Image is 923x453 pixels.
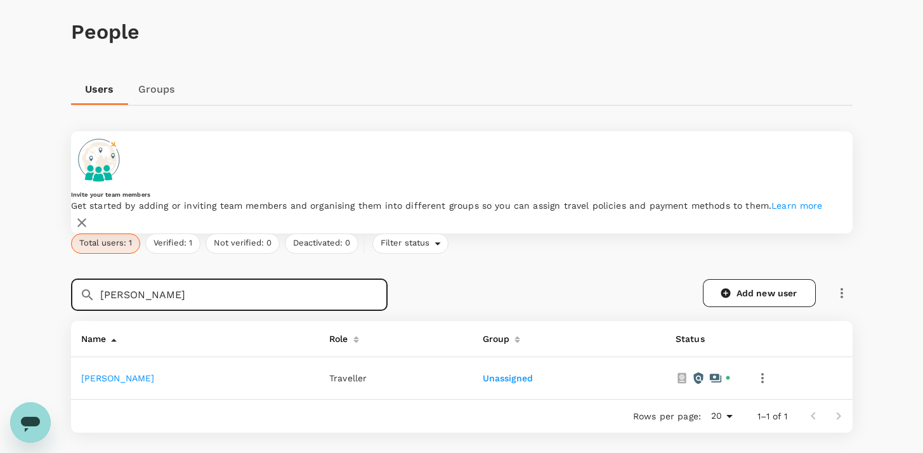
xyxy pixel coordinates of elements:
[372,233,449,254] div: Filter status
[71,233,140,254] button: Total users: 1
[10,402,51,443] iframe: Button to launch messaging window
[71,190,853,199] h6: Invite your team members
[285,233,358,254] button: Deactivated: 0
[81,373,155,383] a: [PERSON_NAME]
[771,200,823,211] a: Learn more
[100,279,388,311] input: Search for a user
[71,74,128,105] a: Users
[703,279,816,307] a: Add new user
[128,74,185,105] a: Groups
[373,237,435,249] span: Filter status
[478,326,510,346] div: Group
[71,212,93,233] button: close
[633,410,701,423] p: Rows per page:
[76,326,107,346] div: Name
[757,410,787,423] p: 1–1 of 1
[483,374,535,384] button: Unassigned
[145,233,200,254] button: Verified: 1
[324,326,348,346] div: Role
[71,199,853,212] p: Get started by adding or inviting team members and organising them into different groups so you c...
[706,407,737,425] div: 20
[329,373,367,383] span: Traveller
[206,233,280,254] button: Not verified: 0
[71,131,127,187] img: onboarding-banner
[71,20,853,44] h1: People
[665,321,742,357] th: Status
